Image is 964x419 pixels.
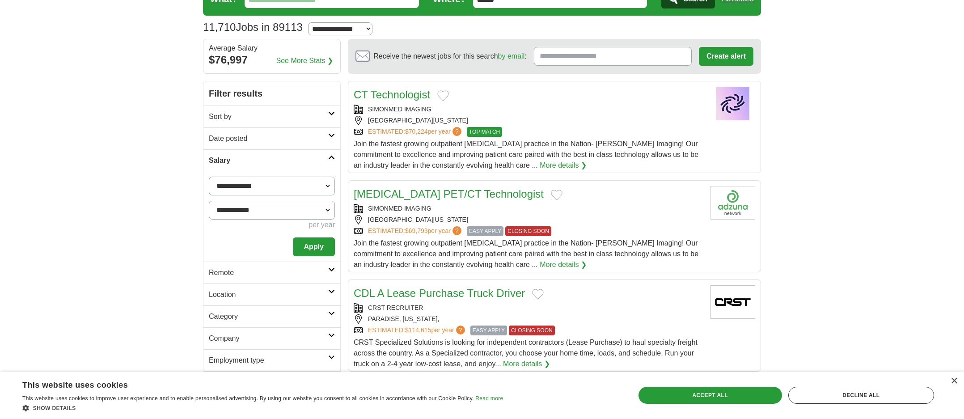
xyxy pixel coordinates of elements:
h2: Employment type [209,355,328,366]
h2: Location [209,289,328,300]
button: Add to favorite jobs [532,289,544,300]
a: Salary [203,149,340,171]
div: Close [951,378,957,385]
a: by email [498,52,525,60]
a: [MEDICAL_DATA] PET/CT Technologist [354,188,544,200]
a: ESTIMATED:$114,615per year? [368,326,467,335]
div: Show details [22,403,503,412]
div: PARADISE, [US_STATE], [354,314,703,324]
h2: Filter results [203,81,340,106]
span: This website uses cookies to improve user experience and to enable personalised advertising. By u... [22,395,474,402]
span: ? [452,226,461,235]
a: Company [203,327,340,349]
span: ? [452,127,461,136]
div: CRST RECRUITER [354,303,703,313]
a: ESTIMATED:$70,224per year? [368,127,463,137]
a: More details ❯ [503,359,550,369]
img: Company logo [710,87,755,120]
a: Employment type [203,349,340,371]
button: Apply [293,237,335,256]
span: Show details [33,405,76,411]
span: 11,710 [203,19,236,35]
span: EASY APPLY [470,326,507,335]
a: Location [203,284,340,305]
h2: Category [209,311,328,322]
div: [GEOGRAPHIC_DATA][US_STATE] [354,215,703,224]
span: EASY APPLY [467,226,503,236]
a: CT Technologist [354,89,430,101]
a: Sort by [203,106,340,127]
h2: Salary [209,155,328,166]
div: Average Salary [209,45,335,52]
div: Decline all [788,387,934,404]
a: Date posted [203,127,340,149]
a: Category [203,305,340,327]
button: Add to favorite jobs [437,90,449,101]
a: More details ❯ [540,160,587,171]
a: See More Stats ❯ [276,55,334,66]
a: More details ❯ [540,259,587,270]
span: CRST Specialized Solutions is looking for independent contractors (Lease Purchase) to haul specia... [354,339,698,368]
a: Remote [203,262,340,284]
div: SIMONMED IMAGING [354,204,703,213]
div: [GEOGRAPHIC_DATA][US_STATE] [354,116,703,125]
span: ? [456,326,465,334]
a: ESTIMATED:$69,793per year? [368,226,463,236]
a: Read more, opens a new window [475,395,503,402]
span: TOP MATCH [467,127,502,137]
h2: Date posted [209,133,328,144]
h2: Sort by [209,111,328,122]
span: Receive the newest jobs for this search : [373,51,526,62]
button: Add to favorite jobs [551,190,562,200]
a: CDL A Lease Purchase Truck Driver [354,287,525,299]
h2: Remote [209,267,328,278]
span: $69,793 [405,227,428,234]
div: SIMONMED IMAGING [354,105,703,114]
div: $76,997 [209,52,335,68]
span: Join the fastest growing outpatient [MEDICAL_DATA] practice in the Nation- [PERSON_NAME] Imaging!... [354,140,698,169]
span: $114,615 [405,326,431,334]
img: Company logo [710,285,755,319]
h1: Jobs in 89113 [203,21,303,33]
div: per year [209,220,335,230]
button: Create alert [699,47,753,66]
img: Company logo [710,186,755,220]
span: $70,224 [405,128,428,135]
span: Join the fastest growing outpatient [MEDICAL_DATA] practice in the Nation- [PERSON_NAME] Imaging!... [354,239,698,268]
span: CLOSING SOON [509,326,555,335]
div: Accept all [638,387,782,404]
div: This website uses cookies [22,377,481,390]
span: CLOSING SOON [505,226,551,236]
h2: Company [209,333,328,344]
